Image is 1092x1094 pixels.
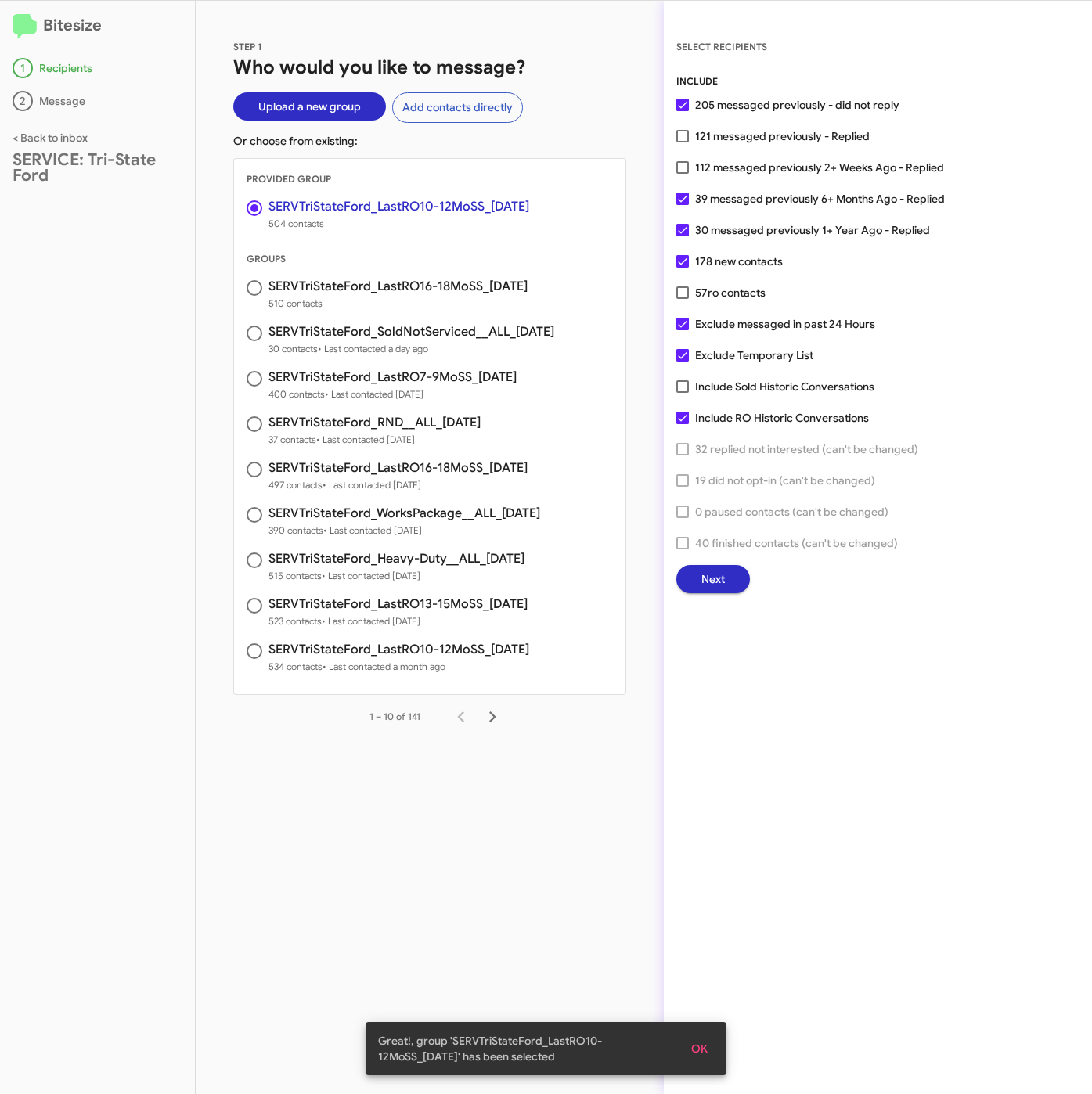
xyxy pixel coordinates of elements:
span: Include Sold Historic Conversations [695,377,874,396]
h3: SERVTriStateFord_LastRO10-12MoSS_[DATE] [268,643,529,656]
p: Or choose from existing: [233,133,626,149]
span: Upload a new group [258,92,361,121]
span: 523 contacts [268,614,528,629]
h3: SERVTriStateFord_SoldNotServiced__ALL_[DATE] [268,326,554,338]
h3: SERVTriStateFord_LastRO16-18MoSS_[DATE] [268,280,528,293]
span: Exclude messaged in past 24 Hours [695,315,875,333]
span: • Last contacted [DATE] [325,388,423,400]
h3: SERVTriStateFord_LastRO13-15MoSS_[DATE] [268,598,528,610]
span: SELECT RECIPIENTS [676,41,767,52]
span: 19 did not opt-in (can't be changed) [695,471,875,490]
button: Next page [477,701,508,732]
span: • Last contacted [DATE] [322,570,420,581]
div: SERVICE: Tri-State Ford [13,152,182,183]
span: 32 replied not interested (can't be changed) [695,440,918,459]
div: Recipients [13,58,182,78]
span: Exclude Temporary List [695,346,813,365]
span: STEP 1 [233,41,262,52]
span: 400 contacts [268,387,517,402]
span: 39 messaged previously 6+ Months Ago - Replied [695,189,945,208]
span: 57 [695,283,766,302]
span: 0 paused contacts (can't be changed) [695,502,888,521]
span: 112 messaged previously 2+ Weeks Ago - Replied [695,158,944,177]
span: 515 contacts [268,568,524,584]
div: 1 [13,58,33,78]
span: 504 contacts [268,216,529,232]
div: INCLUDE [676,74,1079,89]
h1: Who would you like to message? [233,55,626,80]
h3: SERVTriStateFord_Heavy-Duty__ALL_[DATE] [268,552,524,565]
span: 121 messaged previously - Replied [695,127,870,146]
h3: SERVTriStateFord_LastRO16-18MoSS_[DATE] [268,462,528,474]
span: 37 contacts [268,432,481,448]
img: logo-minimal.svg [13,14,37,39]
div: PROVIDED GROUP [234,171,625,187]
div: 1 – 10 of 141 [369,709,420,725]
span: • Last contacted a month ago [323,660,445,672]
div: GROUPS [234,251,625,267]
h2: Bitesize [13,13,182,39]
span: 40 finished contacts (can't be changed) [695,534,898,552]
button: OK [679,1035,720,1063]
h3: SERVTriStateFord_WorksPackage__ALL_[DATE] [268,507,540,520]
span: OK [691,1035,708,1063]
a: < Back to inbox [13,131,88,145]
span: Great!, group 'SERVTriStateFord_LastRO10-12MoSS_[DATE]' has been selected [378,1033,672,1064]
h3: SERVTriStateFord_LastRO10-12MoSS_[DATE] [268,200,529,213]
span: 390 contacts [268,523,540,538]
span: Include RO Historic Conversations [695,408,869,427]
span: 178 new contacts [695,252,783,271]
span: 510 contacts [268,296,528,311]
span: 30 contacts [268,341,554,357]
span: 205 messaged previously - did not reply [695,95,899,114]
button: Previous page [445,701,477,732]
span: • Last contacted [DATE] [316,434,415,445]
span: • Last contacted [DATE] [322,615,420,627]
span: ro contacts [708,286,766,300]
span: 534 contacts [268,659,529,675]
span: • Last contacted a day ago [318,343,428,354]
button: Next [676,565,750,593]
span: Next [701,565,725,593]
h3: SERVTriStateFord_LastRO7-9MoSS_[DATE] [268,371,517,383]
button: Upload a new group [233,92,386,121]
span: 497 contacts [268,477,528,493]
div: Message [13,91,182,111]
span: • Last contacted [DATE] [323,524,422,536]
h3: SERVTriStateFord_RND__ALL_[DATE] [268,416,481,429]
span: • Last contacted [DATE] [323,479,421,491]
span: 30 messaged previously 1+ Year Ago - Replied [695,221,930,239]
button: Add contacts directly [392,92,523,123]
div: 2 [13,91,33,111]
